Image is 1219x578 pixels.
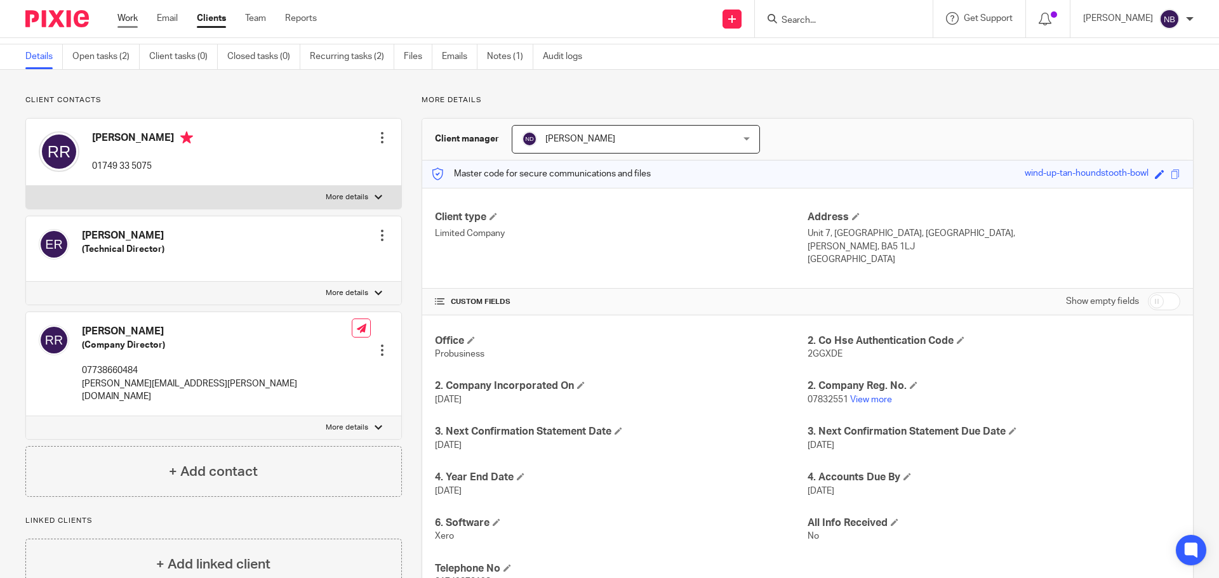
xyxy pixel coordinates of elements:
[1083,12,1153,25] p: [PERSON_NAME]
[435,532,454,541] span: Xero
[156,555,270,574] h4: + Add linked client
[169,462,258,482] h4: + Add contact
[442,44,477,69] a: Emails
[82,378,352,404] p: [PERSON_NAME][EMAIL_ADDRESS][PERSON_NAME][DOMAIN_NAME]
[117,12,138,25] a: Work
[850,395,892,404] a: View more
[522,131,537,147] img: svg%3E
[25,95,402,105] p: Client contacts
[432,167,651,180] p: Master code for secure communications and files
[72,44,140,69] a: Open tasks (2)
[435,471,808,484] h4: 4. Year End Date
[39,325,69,355] img: svg%3E
[92,160,193,173] p: 01749 33 5075
[808,211,1180,224] h4: Address
[422,95,1194,105] p: More details
[39,131,79,172] img: svg%3E
[1025,167,1149,181] div: wind-up-tan-houndstooth-bowl
[1066,295,1139,308] label: Show empty fields
[326,192,368,202] p: More details
[808,334,1180,348] h4: 2. Co Hse Authentication Code
[435,297,808,307] h4: CUSTOM FIELDS
[404,44,432,69] a: Files
[82,325,352,338] h4: [PERSON_NAME]
[25,10,89,27] img: Pixie
[780,15,895,27] input: Search
[227,44,300,69] a: Closed tasks (0)
[808,441,834,450] span: [DATE]
[82,364,352,377] p: 07738660484
[545,135,615,143] span: [PERSON_NAME]
[964,14,1013,23] span: Get Support
[25,516,402,526] p: Linked clients
[326,423,368,433] p: More details
[285,12,317,25] a: Reports
[435,441,462,450] span: [DATE]
[543,44,592,69] a: Audit logs
[808,379,1180,393] h4: 2. Company Reg. No.
[435,334,808,348] h4: Office
[808,227,1180,240] p: Unit 7, [GEOGRAPHIC_DATA], [GEOGRAPHIC_DATA],
[435,516,808,530] h4: 6. Software
[808,471,1180,484] h4: 4. Accounts Due By
[197,12,226,25] a: Clients
[808,487,834,496] span: [DATE]
[487,44,533,69] a: Notes (1)
[808,253,1180,266] p: [GEOGRAPHIC_DATA]
[808,532,819,541] span: No
[435,487,462,496] span: [DATE]
[82,229,164,242] h4: [PERSON_NAME]
[82,243,164,256] h5: (Technical Director)
[25,44,63,69] a: Details
[808,425,1180,438] h4: 3. Next Confirmation Statement Due Date
[82,339,352,351] h5: (Company Director)
[808,516,1180,530] h4: All Info Received
[435,395,462,404] span: [DATE]
[808,350,843,358] span: 2GGXDE
[92,131,193,147] h4: [PERSON_NAME]
[435,350,484,358] span: Probusiness
[157,12,178,25] a: Email
[435,227,808,240] p: Limited Company
[1159,9,1180,29] img: svg%3E
[435,562,808,575] h4: Telephone No
[435,133,499,145] h3: Client manager
[326,288,368,298] p: More details
[39,229,69,259] img: svg%3E
[808,395,848,404] span: 07832551
[245,12,266,25] a: Team
[808,240,1180,253] p: [PERSON_NAME], BA5 1LJ
[180,131,193,144] i: Primary
[310,44,394,69] a: Recurring tasks (2)
[149,44,218,69] a: Client tasks (0)
[435,211,808,224] h4: Client type
[435,425,808,438] h4: 3. Next Confirmation Statement Date
[435,379,808,393] h4: 2. Company Incorporated On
